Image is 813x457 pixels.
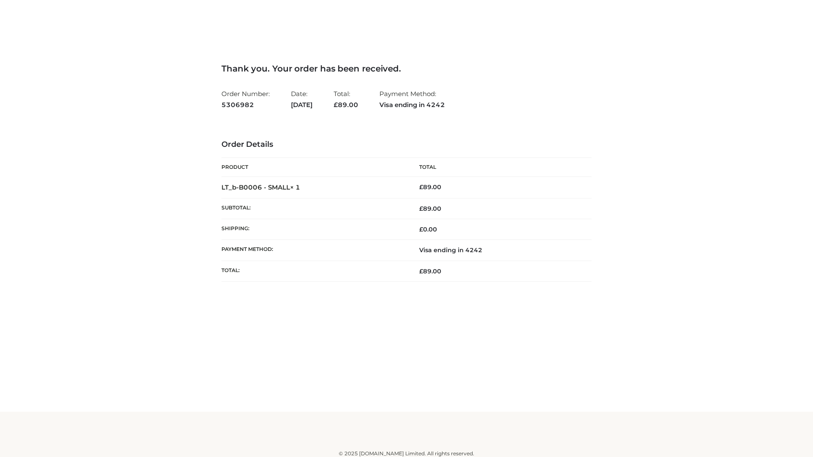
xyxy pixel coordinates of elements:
th: Product [221,158,406,177]
th: Subtotal: [221,198,406,219]
th: Payment method: [221,240,406,261]
td: Visa ending in 4242 [406,240,592,261]
span: 89.00 [419,267,441,275]
span: £ [334,101,338,109]
li: Payment Method: [379,86,445,112]
span: £ [419,226,423,233]
h3: Thank you. Your order has been received. [221,63,592,74]
strong: [DATE] [291,99,312,110]
span: 89.00 [419,205,441,212]
span: £ [419,205,423,212]
th: Shipping: [221,219,406,240]
span: £ [419,267,423,275]
span: £ [419,183,423,191]
strong: Visa ending in 4242 [379,99,445,110]
strong: × 1 [290,183,300,191]
li: Date: [291,86,312,112]
bdi: 0.00 [419,226,437,233]
strong: 5306982 [221,99,270,110]
li: Total: [334,86,358,112]
strong: LT_b-B0006 - SMALL [221,183,300,191]
th: Total [406,158,592,177]
bdi: 89.00 [419,183,441,191]
li: Order Number: [221,86,270,112]
h3: Order Details [221,140,592,149]
th: Total: [221,261,406,281]
span: 89.00 [334,101,358,109]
